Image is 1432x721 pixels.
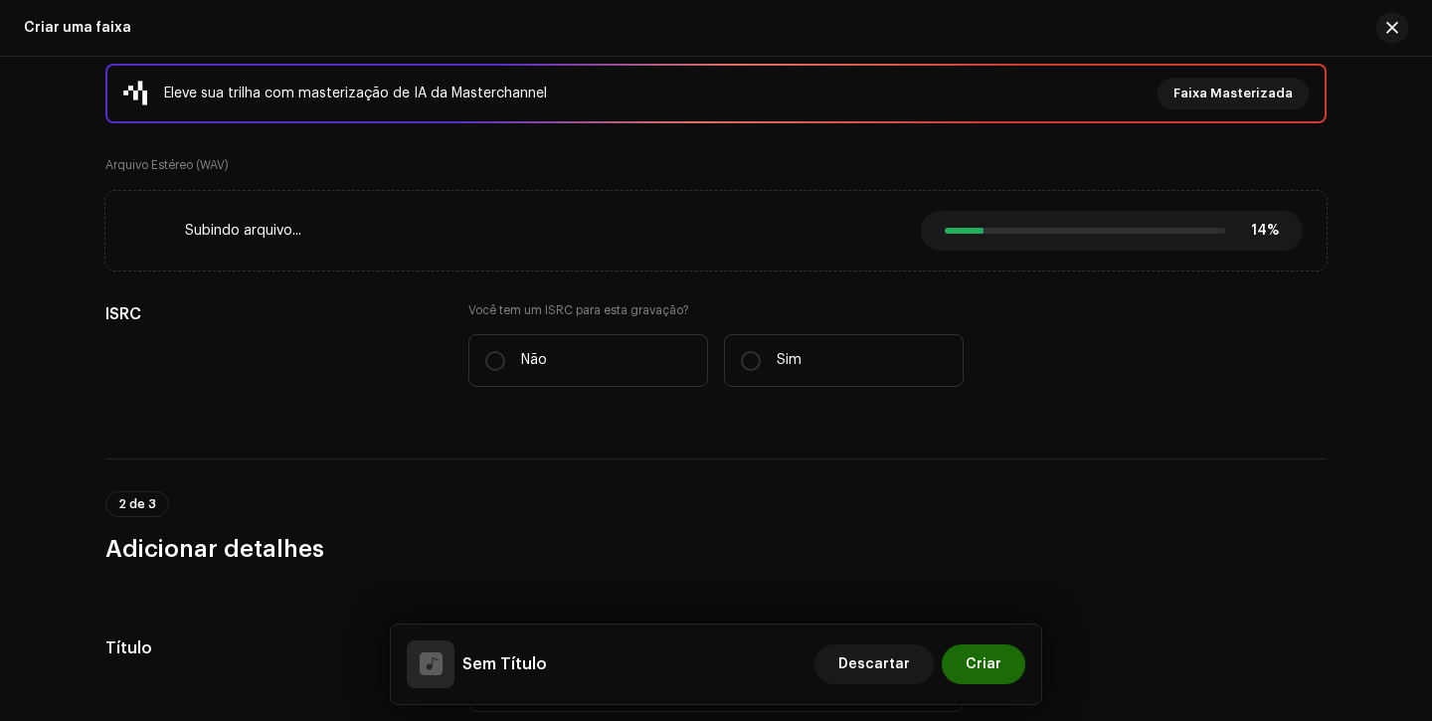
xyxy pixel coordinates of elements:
h5: Sem Título [462,652,547,676]
span: Criar [966,644,1001,684]
button: Faixa Masterizada [1158,78,1309,109]
h3: Adicionar detalhes [105,533,1327,565]
label: Você tem um ISRC para esta gravação? [468,302,964,318]
span: 14% [1241,223,1279,239]
button: Descartar [814,644,934,684]
span: Descartar [838,644,910,684]
p: Sim [777,350,802,371]
h5: ISRC [105,302,437,326]
span: Faixa Masterizada [1173,74,1293,113]
button: Criar [942,644,1025,684]
div: Eleve sua trilha com masterização de IA da Masterchannel [164,82,547,105]
h5: Título [105,636,437,660]
p: Não [521,350,547,371]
